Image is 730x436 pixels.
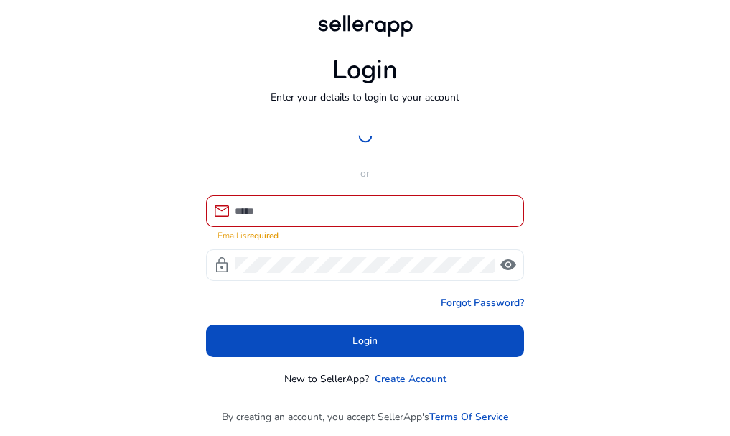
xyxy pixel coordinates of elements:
a: Terms Of Service [429,409,509,425]
p: Enter your details to login to your account [271,90,459,105]
p: New to SellerApp? [284,371,369,386]
a: Forgot Password? [441,295,524,310]
span: visibility [500,256,517,274]
span: mail [213,203,230,220]
mat-error: Email is [217,227,513,242]
span: lock [213,256,230,274]
button: Login [206,325,524,357]
h1: Login [332,55,398,85]
span: Login [352,333,378,348]
strong: required [247,230,279,241]
p: or [206,166,524,181]
a: Create Account [375,371,446,386]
